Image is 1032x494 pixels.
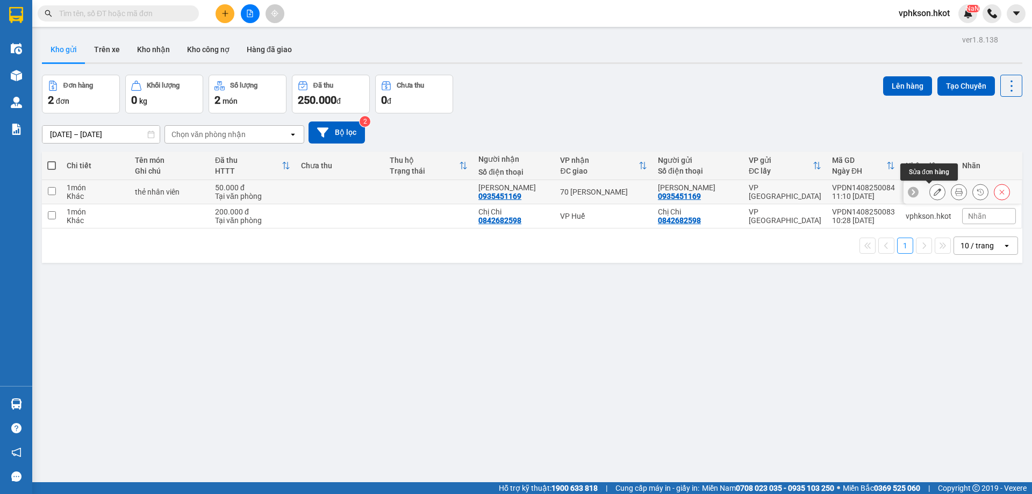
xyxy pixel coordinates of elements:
[658,216,701,225] div: 0842682598
[478,192,521,201] div: 0935451169
[551,484,598,492] strong: 1900 633 818
[658,167,738,175] div: Số điện thoại
[11,423,21,433] span: question-circle
[42,126,160,143] input: Select a date range.
[33,54,118,80] span: ↔ [GEOGRAPHIC_DATA]
[1012,9,1021,18] span: caret-down
[966,5,979,12] sup: NaN
[606,482,607,494] span: |
[45,10,52,17] span: search
[702,482,834,494] span: Miền Nam
[11,97,22,108] img: warehouse-icon
[874,484,920,492] strong: 0369 525 060
[67,192,124,201] div: Khác
[381,94,387,106] span: 0
[968,212,986,220] span: Nhãn
[125,75,203,113] button: Khối lượng0kg
[147,82,180,89] div: Khối lượng
[929,184,945,200] div: Sửa đơn hàng
[210,152,296,180] th: Toggle SortBy
[900,163,958,181] div: Sửa đơn hàng
[11,43,22,54] img: warehouse-icon
[313,82,333,89] div: Đã thu
[301,161,379,170] div: Chưa thu
[215,183,290,192] div: 50.000 đ
[615,482,699,494] span: Cung cấp máy in - giấy in:
[560,167,638,175] div: ĐC giao
[215,192,290,201] div: Tại văn phòng
[9,7,23,23] img: logo-vxr
[478,168,549,176] div: Số điện thoại
[128,37,178,62] button: Kho nhận
[209,75,286,113] button: Số lượng2món
[962,34,998,46] div: ver 1.8.138
[387,97,391,105] span: đ
[271,10,278,17] span: aim
[135,188,204,196] div: thẻ nhân viên
[230,82,257,89] div: Số lượng
[1002,241,1011,250] svg: open
[832,192,895,201] div: 11:10 [DATE]
[39,9,112,44] strong: CHUYỂN PHÁT NHANH HK BUSLINES
[736,484,834,492] strong: 0708 023 035 - 0935 103 250
[85,37,128,62] button: Trên xe
[749,207,821,225] div: VP [GEOGRAPHIC_DATA]
[743,152,827,180] th: Toggle SortBy
[223,97,238,105] span: món
[336,97,341,105] span: đ
[832,183,895,192] div: VPDN1408250084
[827,152,900,180] th: Toggle SortBy
[478,216,521,225] div: 0842682598
[309,121,365,144] button: Bộ lọc
[897,238,913,254] button: 1
[178,37,238,62] button: Kho công nợ
[171,129,246,140] div: Chọn văn phòng nhận
[890,6,958,20] span: vphkson.hkot
[987,9,997,18] img: phone-icon
[216,4,234,23] button: plus
[238,37,300,62] button: Hàng đã giao
[266,4,284,23] button: aim
[1007,4,1026,23] button: caret-down
[906,212,951,220] div: vphkson.hkot
[560,188,647,196] div: 70 [PERSON_NAME]
[67,183,124,192] div: 1 món
[972,484,980,492] span: copyright
[963,9,973,18] img: icon-new-feature
[135,156,204,164] div: Tên món
[11,398,22,410] img: warehouse-icon
[658,156,738,164] div: Người gửi
[937,76,995,96] button: Tạo Chuyến
[832,156,886,164] div: Mã GD
[658,207,738,216] div: Chị Chi
[215,207,290,216] div: 200.000 đ
[390,156,459,164] div: Thu hộ
[384,152,473,180] th: Toggle SortBy
[11,124,22,135] img: solution-icon
[215,216,290,225] div: Tại văn phòng
[131,94,137,106] span: 0
[832,167,886,175] div: Ngày ĐH
[478,183,549,192] div: Khanh Hồ
[883,76,932,96] button: Lên hàng
[843,482,920,494] span: Miền Bắc
[56,97,69,105] span: đơn
[749,183,821,201] div: VP [GEOGRAPHIC_DATA]
[241,4,260,23] button: file-add
[397,82,424,89] div: Chưa thu
[67,161,124,170] div: Chi tiết
[478,155,549,163] div: Người nhận
[658,192,701,201] div: 0935451169
[555,152,652,180] th: Toggle SortBy
[37,63,118,80] span: ↔ [GEOGRAPHIC_DATA]
[33,46,118,80] span: SAPA, LÀO CAI ↔ [GEOGRAPHIC_DATA]
[390,167,459,175] div: Trạng thái
[6,36,27,89] img: logo
[832,216,895,225] div: 10:28 [DATE]
[11,70,22,81] img: warehouse-icon
[560,156,638,164] div: VP nhận
[832,207,895,216] div: VPDN1408250083
[289,130,297,139] svg: open
[499,482,598,494] span: Hỗ trợ kỹ thuật:
[42,75,120,113] button: Đơn hàng2đơn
